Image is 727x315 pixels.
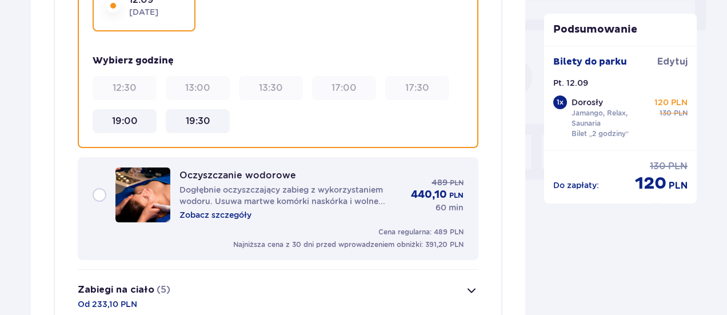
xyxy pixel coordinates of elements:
p: 12:30 [113,82,137,94]
p: 60 min [436,202,464,213]
p: 130 [650,160,666,173]
p: Od 233,10 PLN [78,298,137,310]
p: 13:00 [185,82,210,94]
p: Jamango, Relax, Saunaria [572,108,650,129]
p: PLN [449,190,464,201]
p: Bilet „2 godziny” [572,129,629,139]
p: 489 [432,177,448,188]
img: 67ce9f26737ab625910029.jpg [115,168,170,222]
p: Dogłębnie oczyszczający zabieg z wykorzystaniem wodoru. Usuwa martwe komórki naskórka i wolne rod... [179,184,402,207]
a: Edytuj [657,55,688,68]
p: Najniższa cena z 30 dni przed wprowadzeniem obniżki: 391,20 PLN [233,240,464,250]
p: Bilety do parku [553,55,627,68]
p: PLN [669,180,688,192]
p: Zobacz szczegóły [179,209,251,221]
p: 19:30 [186,115,210,127]
p: 440,10 [411,188,447,202]
p: Wybierz godzinę [93,54,174,67]
span: PLN [450,178,464,188]
p: Oczyszczanie wodorowe [179,170,296,181]
p: [DATE] [129,6,158,18]
p: PLN [668,160,688,173]
p: 17:30 [405,82,429,94]
p: (5) [157,284,170,296]
p: 17:00 [331,82,357,94]
p: 19:00 [112,115,138,127]
div: 1 x [553,95,567,109]
p: Zabiegi na ciało [78,284,154,296]
p: PLN [674,108,688,118]
p: Pt. 12.09 [553,77,588,89]
p: 130 [660,108,672,118]
p: Cena regularna: 489 PLN [378,227,464,237]
p: 120 PLN [654,97,688,108]
p: 13:30 [259,82,283,94]
p: 120 [635,173,666,194]
p: Podsumowanie [544,23,697,37]
p: Do zapłaty : [553,180,599,191]
p: Dorosły [572,97,603,108]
